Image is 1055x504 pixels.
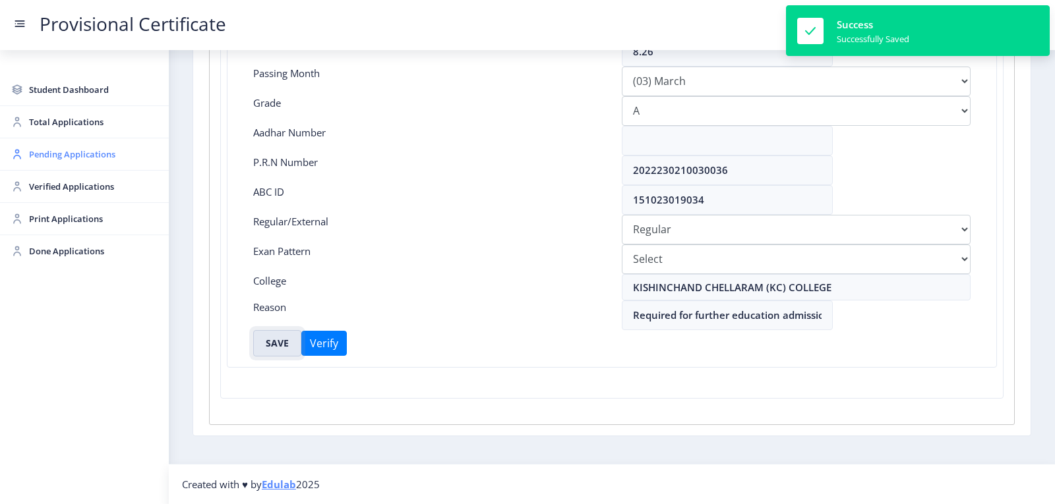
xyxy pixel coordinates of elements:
div: Passing Month [243,67,612,96]
a: Edulab [262,478,296,491]
div: Regular/External [243,215,612,244]
div: Reason [243,300,612,330]
div: Grade [243,96,612,126]
span: Done Applications [29,243,158,259]
span: Print Applications [29,211,158,227]
span: Success [837,18,873,31]
div: Successfully Saved [837,33,909,45]
span: Verified Applications [29,179,158,194]
div: P.R.N Number [243,155,612,185]
div: Aadhar Number [243,126,612,155]
span: Created with ♥ by 2025 [182,478,320,491]
div: Exan Pattern [243,244,612,274]
div: Grade Point [243,37,612,67]
a: Provisional Certificate [26,17,239,31]
button: SAVE [253,330,301,356]
span: Pending Applications [29,146,158,162]
button: Verify [301,331,347,356]
div: College [243,274,612,300]
span: Student Dashboard [29,82,158,98]
span: Total Applications [29,114,158,130]
div: ABC ID [243,185,612,215]
input: Select College Name [622,274,971,300]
